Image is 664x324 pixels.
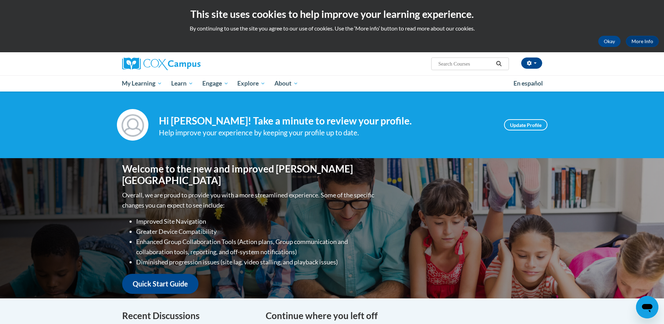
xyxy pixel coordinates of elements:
li: Diminished progression issues (site lag, video stalling, and playback issues) [136,257,376,267]
a: Engage [198,75,233,92]
div: Help improve your experience by keeping your profile up to date. [159,127,494,139]
a: About [270,75,303,92]
span: My Learning [122,79,162,88]
span: About [274,79,298,88]
h4: Continue where you left off [266,309,542,323]
span: En español [513,80,543,87]
a: My Learning [118,75,167,92]
button: Search [494,60,504,68]
input: Search Courses [438,60,494,68]
li: Improved Site Navigation [136,216,376,227]
button: Account Settings [521,58,542,69]
iframe: Button to launch messaging window [636,296,658,318]
h2: This site uses cookies to help improve your learning experience. [5,7,659,21]
a: En español [509,76,547,91]
p: By continuing to use the site you agree to our use of cookies. Use the ‘More info’ button to read... [5,25,659,32]
p: Overall, we are proud to provide you with a more streamlined experience. Some of the specific cha... [122,190,376,210]
li: Greater Device Compatibility [136,227,376,237]
img: Cox Campus [122,58,201,70]
h4: Recent Discussions [122,309,255,323]
h4: Hi [PERSON_NAME]! Take a minute to review your profile. [159,115,494,127]
li: Enhanced Group Collaboration Tools (Action plans, Group communication and collaboration tools, re... [136,237,376,257]
a: Explore [233,75,270,92]
img: Profile Image [117,109,148,141]
a: Quick Start Guide [122,274,198,294]
a: Learn [167,75,198,92]
span: Explore [237,79,265,88]
div: Main menu [112,75,553,92]
a: Cox Campus [122,58,255,70]
span: Learn [171,79,193,88]
a: More Info [626,36,659,47]
button: Okay [598,36,621,47]
a: Update Profile [504,119,547,130]
span: Engage [202,79,229,88]
h1: Welcome to the new and improved [PERSON_NAME][GEOGRAPHIC_DATA] [122,163,376,187]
